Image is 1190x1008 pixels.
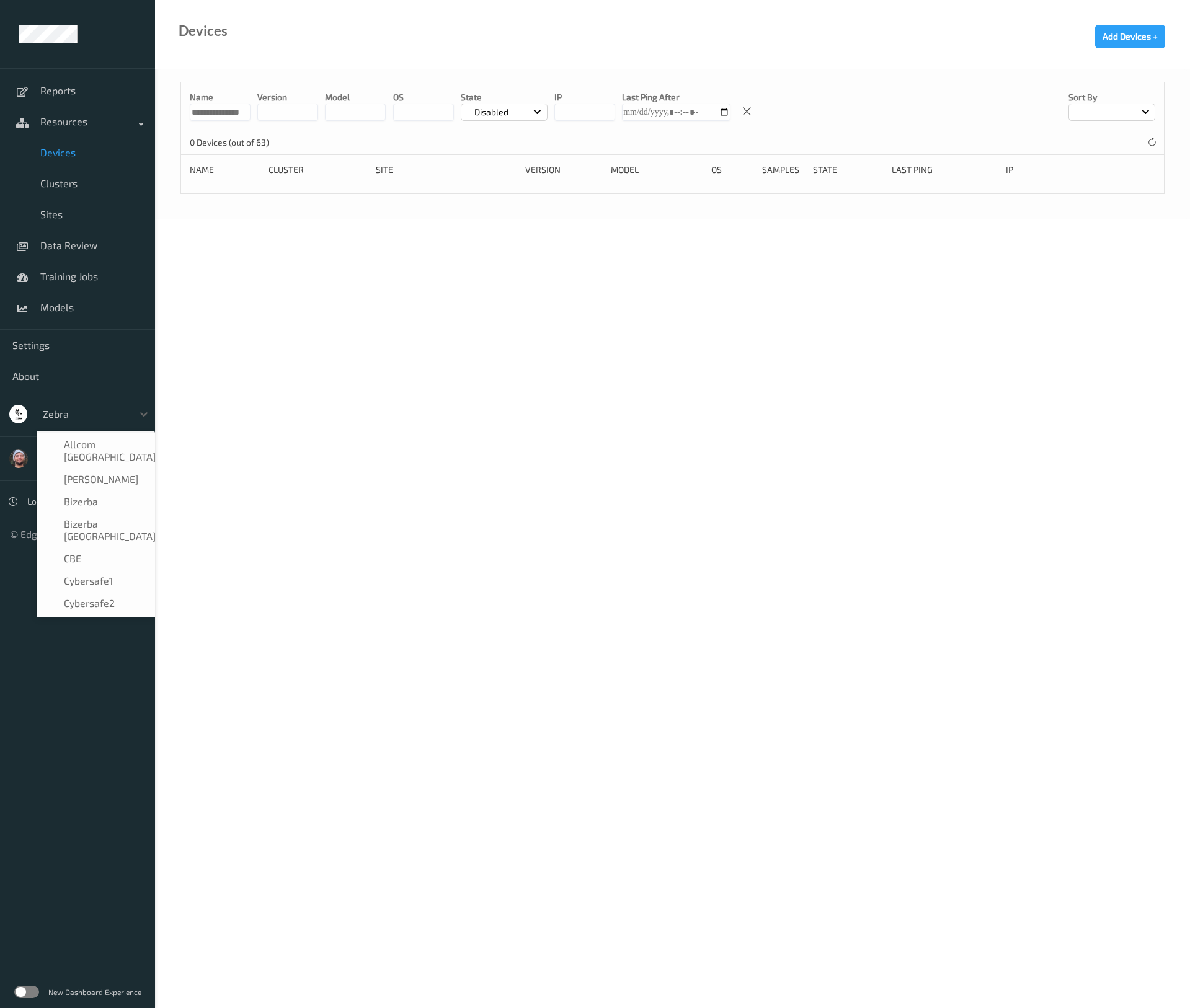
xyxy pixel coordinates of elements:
[762,164,804,176] div: Samples
[190,164,260,176] div: Name
[892,164,997,176] div: Last Ping
[611,164,702,176] div: Model
[813,164,883,176] div: State
[325,91,386,104] p: model
[179,25,228,37] div: Devices
[190,136,283,149] p: 0 Devices (out of 63)
[622,91,730,104] p: Last Ping After
[1006,164,1090,176] div: ip
[525,164,603,176] div: version
[461,91,548,104] p: State
[1095,25,1165,48] button: Add Devices +
[470,106,513,118] p: Disabled
[376,164,517,176] div: Site
[711,164,753,176] div: OS
[393,91,454,104] p: OS
[257,91,318,104] p: version
[554,91,615,104] p: IP
[190,91,251,104] p: Name
[269,164,367,176] div: Cluster
[1068,91,1155,104] p: Sort by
